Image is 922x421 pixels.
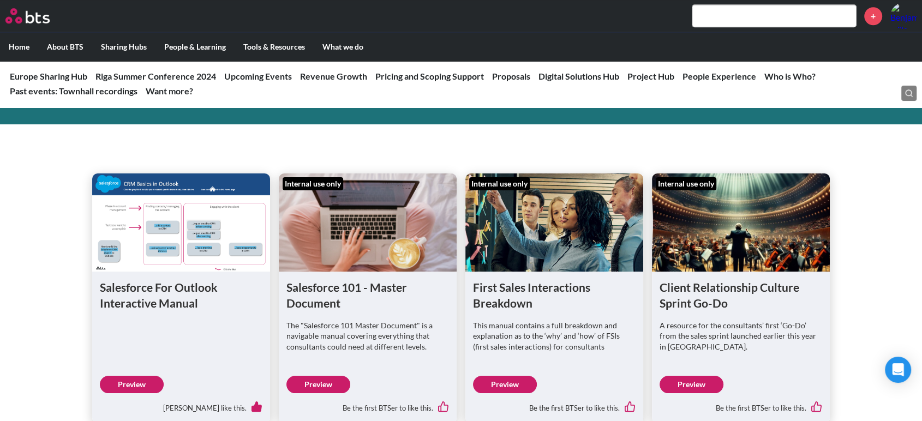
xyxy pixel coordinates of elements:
[100,393,262,416] div: [PERSON_NAME] like this.
[95,71,216,81] a: Riga Summer Conference 2024
[473,320,636,352] p: This manual contains a full breakdown and explanation as to the ‘why’ and ‘how’ of FSIs (first sa...
[682,71,756,81] a: People Experience
[890,3,917,29] a: Profile
[492,71,530,81] a: Proposals
[155,33,235,61] label: People & Learning
[890,3,917,29] img: Benjamin Wilcock
[660,376,723,393] a: Preview
[473,376,537,393] a: Preview
[146,86,193,96] a: Want more?
[885,357,911,383] div: Open Intercom Messenger
[286,320,449,352] p: The "Salesforce 101 Master Document" is a navigable manual covering everything that consultants c...
[660,320,822,352] p: A resource for the consultants’ first ‘Go-Do’ from the sales sprint launched earlier this year in...
[235,33,314,61] label: Tools & Resources
[538,71,619,81] a: Digital Solutions Hub
[38,33,92,61] label: About BTS
[627,71,674,81] a: Project Hub
[100,279,262,311] h1: Salesforce For Outlook Interactive Manual
[283,177,343,190] div: Internal use only
[473,279,636,311] h1: First Sales Interactions Breakdown
[10,71,87,81] a: Europe Sharing Hub
[286,376,350,393] a: Preview
[10,86,137,96] a: Past events: Townhall recordings
[656,177,716,190] div: Internal use only
[314,33,372,61] label: What we do
[100,376,164,393] a: Preview
[286,279,449,311] h1: Salesforce 101 - Master Document
[300,71,367,81] a: Revenue Growth
[5,8,50,23] img: BTS Logo
[864,7,882,25] a: +
[660,279,822,311] h1: Client Relationship Culture Sprint Go-Do
[473,393,636,416] div: Be the first BTSer to like this.
[92,33,155,61] label: Sharing Hubs
[469,177,530,190] div: Internal use only
[764,71,816,81] a: Who is Who?
[224,71,292,81] a: Upcoming Events
[660,393,822,416] div: Be the first BTSer to like this.
[375,71,484,81] a: Pricing and Scoping Support
[5,8,70,23] a: Go home
[286,393,449,416] div: Be the first BTSer to like this.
